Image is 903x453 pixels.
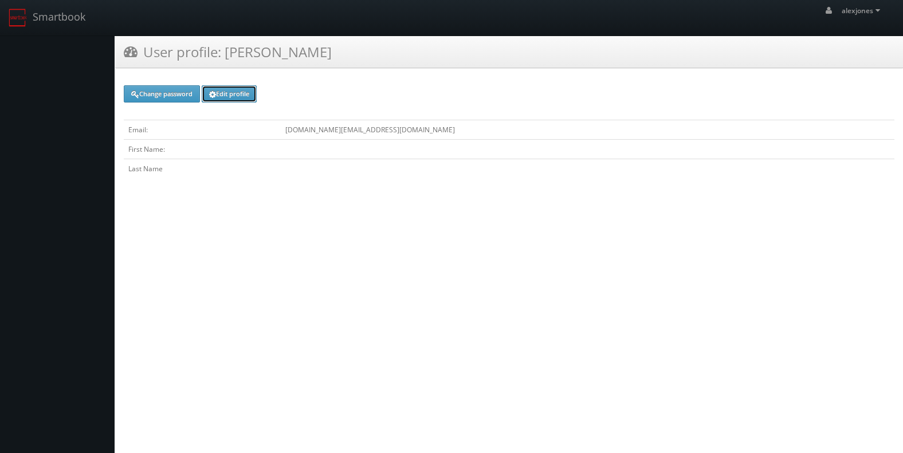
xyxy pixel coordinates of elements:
[202,85,257,103] a: Edit profile
[124,159,281,179] td: Last Name
[124,120,281,140] td: Email:
[842,6,884,15] span: alexjones
[281,120,894,140] td: [DOMAIN_NAME][EMAIL_ADDRESS][DOMAIN_NAME]
[124,140,281,159] td: First Name:
[124,42,332,62] h3: User profile: [PERSON_NAME]
[9,9,27,27] img: smartbook-logo.png
[124,85,200,103] a: Change password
